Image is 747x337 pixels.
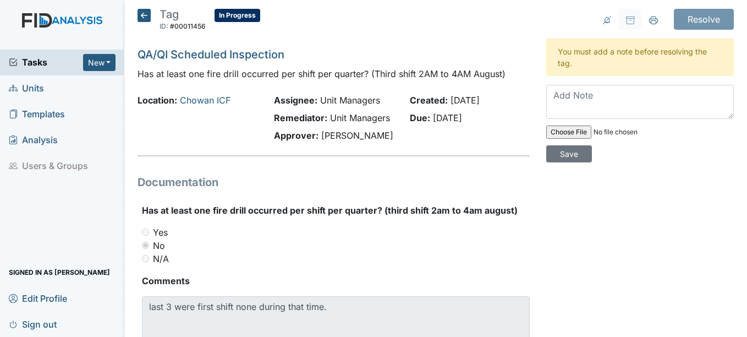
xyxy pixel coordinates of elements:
a: QA/QI Scheduled Inspection [138,48,284,61]
strong: Assignee: [274,95,317,106]
span: Tag [160,8,179,21]
span: ID: [160,22,168,30]
h1: Documentation [138,174,529,191]
strong: Created: [410,95,448,106]
a: Chowan ICF [180,95,230,106]
span: Edit Profile [9,290,67,307]
span: Unit Managers [320,95,380,106]
a: Tasks [9,56,83,69]
span: [DATE] [433,112,462,123]
span: #00011456 [170,22,206,30]
button: New [83,54,116,71]
label: Has at least one fire drill occurred per shift per quarter? (third shift 2am to 4am august) [142,204,518,217]
label: No [153,239,165,252]
strong: Remediator: [274,112,327,123]
div: You must add a note before resolving the tag. [546,39,734,76]
span: Signed in as [PERSON_NAME] [9,264,110,281]
input: No [142,242,149,249]
input: Save [546,145,592,162]
span: Units [9,80,44,97]
strong: Due: [410,112,430,123]
span: Sign out [9,316,57,333]
input: Yes [142,229,149,236]
p: Has at least one fire drill occurred per shift per quarter? (Third shift 2AM to 4AM August) [138,67,529,80]
strong: Comments [142,274,529,287]
strong: Approver: [274,130,318,141]
input: N/A [142,255,149,262]
span: Templates [9,106,65,123]
span: In Progress [215,9,260,22]
span: Unit Managers [330,112,390,123]
input: Resolve [674,9,734,30]
strong: Location: [138,95,177,106]
label: N/A [153,252,169,265]
span: [DATE] [451,95,480,106]
span: [PERSON_NAME] [321,130,393,141]
label: Yes [153,226,168,239]
span: Analysis [9,132,58,149]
